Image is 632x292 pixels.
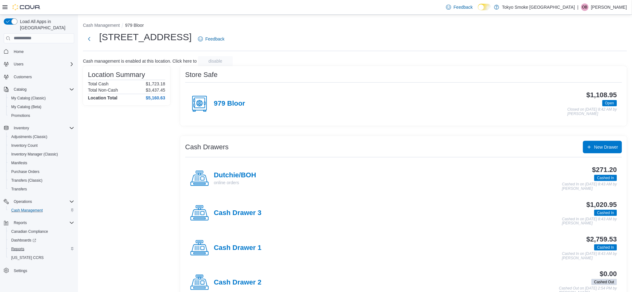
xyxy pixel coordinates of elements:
button: Manifests [6,159,77,167]
h4: Cash Drawer 1 [214,244,262,252]
span: My Catalog (Beta) [9,103,74,111]
span: [US_STATE] CCRS [11,255,44,260]
p: Cashed In on [DATE] 8:43 AM by [PERSON_NAME] [562,182,617,191]
a: [US_STATE] CCRS [9,254,46,261]
a: Adjustments (Classic) [9,133,50,141]
button: Transfers [6,185,77,194]
span: Cash Management [11,208,43,213]
span: Feedback [205,36,224,42]
button: Purchase Orders [6,167,77,176]
span: Purchase Orders [11,169,40,174]
span: Inventory [14,126,29,131]
nav: An example of EuiBreadcrumbs [83,22,627,30]
h3: $1,108.95 [586,91,617,99]
button: Next [83,33,95,45]
button: Cash Management [6,206,77,215]
a: Manifests [9,159,30,167]
button: Cash Management [83,23,120,28]
span: Transfers [11,187,27,192]
button: Reports [1,218,77,227]
span: Inventory Count [11,143,38,148]
h3: $0.00 [600,270,617,278]
span: Cashed In [597,210,614,216]
button: Reports [6,245,77,253]
span: Cashed In [597,175,614,181]
p: Closed on [DATE] 8:42 AM by [PERSON_NAME] [567,108,617,116]
span: Reports [14,220,27,225]
h3: Store Safe [185,71,218,79]
button: Catalog [11,86,29,93]
span: Transfers [9,185,74,193]
span: Adjustments (Classic) [9,133,74,141]
span: Home [11,48,74,55]
button: disable [198,56,233,66]
h3: $1,020.95 [586,201,617,208]
span: Cashed In [594,210,617,216]
p: $1,723.18 [146,81,165,86]
h6: Total Non-Cash [88,88,118,93]
button: Adjustments (Classic) [6,132,77,141]
input: Dark Mode [478,4,491,10]
button: Operations [11,198,35,205]
span: Transfers (Classic) [11,178,42,183]
span: Inventory Count [9,142,74,149]
span: Settings [14,268,27,273]
a: Customers [11,73,34,81]
span: Cash Management [9,207,74,214]
span: Operations [14,199,32,204]
span: Canadian Compliance [9,228,74,235]
a: Dashboards [9,237,39,244]
span: Users [11,60,74,68]
button: New Drawer [583,141,622,153]
p: | [577,3,579,11]
span: Promotions [11,113,30,118]
span: Home [14,49,24,54]
h4: Location Total [88,95,118,100]
h3: $2,759.53 [586,236,617,243]
span: Cashed In [594,244,617,251]
button: Users [1,60,77,69]
a: Reports [9,245,27,253]
button: Inventory Count [6,141,77,150]
span: Dashboards [9,237,74,244]
a: Canadian Compliance [9,228,51,235]
a: Purchase Orders [9,168,42,175]
a: My Catalog (Classic) [9,94,48,102]
nav: Complex example [4,45,74,291]
a: Home [11,48,26,55]
button: 979 Bloor [125,23,144,28]
h3: Cash Drawers [185,143,229,151]
p: Cash management is enabled at this location. Click here to [83,59,197,64]
h4: 979 Bloor [214,100,245,108]
p: Tokyo Smoke [GEOGRAPHIC_DATA] [502,3,575,11]
span: Catalog [11,86,74,93]
h4: Cash Drawer 3 [214,209,262,217]
h3: Location Summary [88,71,145,79]
span: Users [14,62,23,67]
span: OB [582,3,587,11]
button: Catalog [1,85,77,94]
h4: Cash Drawer 2 [214,279,262,287]
button: Inventory [1,124,77,132]
button: Inventory Manager (Classic) [6,150,77,159]
span: Cashed In [597,245,614,250]
span: Customers [11,73,74,81]
span: Operations [11,198,74,205]
span: Washington CCRS [9,254,74,261]
h4: Dutchie/BOH [214,171,256,180]
span: Canadian Compliance [11,229,48,234]
span: Cashed Out [594,279,614,285]
a: Settings [11,267,30,275]
a: Feedback [195,33,227,45]
span: Feedback [454,4,473,10]
button: Reports [11,219,29,227]
h4: $5,160.63 [146,95,165,100]
span: Customers [14,74,32,79]
button: My Catalog (Beta) [6,103,77,111]
p: Cashed In on [DATE] 8:43 AM by [PERSON_NAME] [562,252,617,260]
button: [US_STATE] CCRS [6,253,77,262]
span: My Catalog (Beta) [11,104,41,109]
img: Cova [12,4,41,10]
span: Cashed In [594,175,617,181]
